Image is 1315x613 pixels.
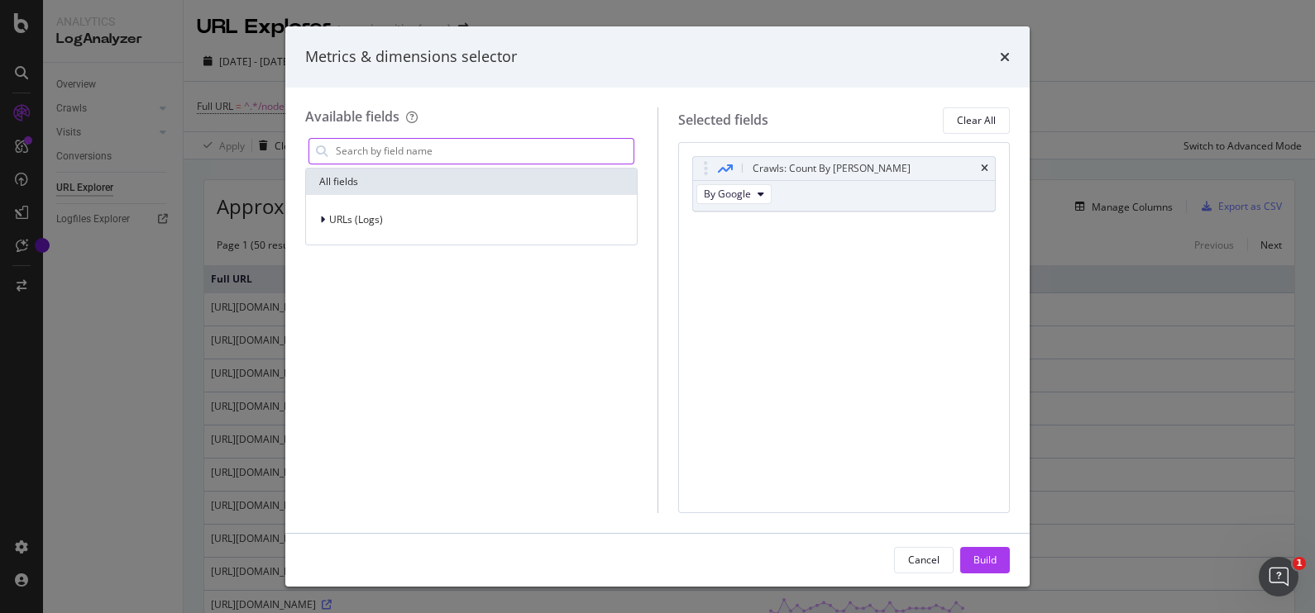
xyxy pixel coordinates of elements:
div: Available fields [305,107,399,126]
div: Selected fields [678,111,768,130]
button: Build [960,547,1010,573]
div: All fields [306,169,637,195]
div: times [1000,46,1010,68]
div: Crawls: Count By [PERSON_NAME]timesBy Google [692,156,997,211]
div: Build [973,553,997,567]
div: Cancel [908,553,940,567]
span: By Google [704,187,751,201]
div: Clear All [957,113,996,127]
iframe: Intercom live chat [1259,557,1298,596]
span: URLs (Logs) [329,212,383,226]
div: Metrics & dimensions selector [305,46,517,68]
input: Search by field name [334,139,634,164]
div: modal [285,26,1030,587]
div: times [981,164,988,173]
button: By Google [696,184,772,204]
div: Crawls: Count By [PERSON_NAME] [753,160,911,177]
button: Cancel [894,547,954,573]
button: Clear All [943,107,1010,134]
span: 1 [1293,557,1306,570]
